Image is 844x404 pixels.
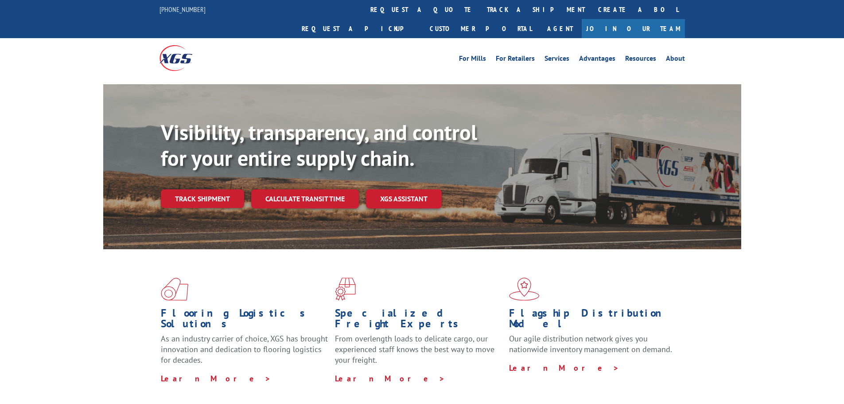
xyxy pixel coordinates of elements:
a: Resources [625,55,656,65]
a: Customer Portal [423,19,538,38]
span: As an industry carrier of choice, XGS has brought innovation and dedication to flooring logistics... [161,333,328,365]
h1: Flagship Distribution Model [509,308,677,333]
a: Advantages [579,55,615,65]
a: Learn More > [161,373,271,384]
span: Our agile distribution network gives you nationwide inventory management on demand. [509,333,672,354]
a: For Retailers [496,55,535,65]
a: For Mills [459,55,486,65]
a: Learn More > [335,373,445,384]
h1: Flooring Logistics Solutions [161,308,328,333]
a: XGS ASSISTANT [366,189,442,208]
img: xgs-icon-total-supply-chain-intelligence-red [161,278,188,301]
a: Track shipment [161,189,244,208]
h1: Specialized Freight Experts [335,308,502,333]
a: Calculate transit time [251,189,359,208]
b: Visibility, transparency, and control for your entire supply chain. [161,118,477,172]
a: Services [545,55,569,65]
a: Join Our Team [582,19,685,38]
a: Request a pickup [295,19,423,38]
a: [PHONE_NUMBER] [159,5,206,14]
a: Agent [538,19,582,38]
img: xgs-icon-flagship-distribution-model-red [509,278,540,301]
p: From overlength loads to delicate cargo, our experienced staff knows the best way to move your fr... [335,333,502,373]
a: About [666,55,685,65]
img: xgs-icon-focused-on-flooring-red [335,278,356,301]
a: Learn More > [509,363,619,373]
